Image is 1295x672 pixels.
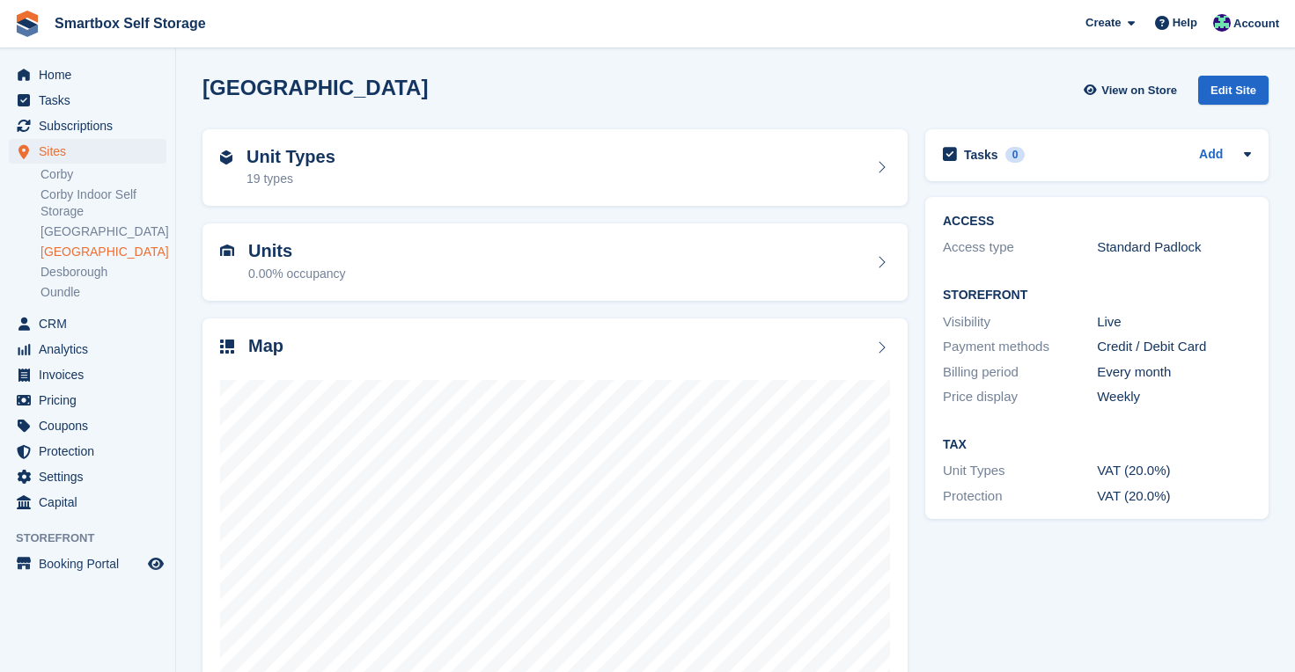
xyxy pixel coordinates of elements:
[1101,82,1177,99] span: View on Store
[1199,145,1223,165] a: Add
[14,11,40,37] img: stora-icon-8386f47178a22dfd0bd8f6a31ec36ba5ce8667c1dd55bd0f319d3a0aa187defe.svg
[9,88,166,113] a: menu
[39,362,144,387] span: Invoices
[39,551,144,576] span: Booking Portal
[248,336,283,356] h2: Map
[1097,461,1251,481] div: VAT (20.0%)
[202,223,908,301] a: Units 0.00% occupancy
[39,413,144,438] span: Coupons
[1173,14,1197,32] span: Help
[40,284,166,301] a: Oundle
[39,490,144,515] span: Capital
[145,553,166,574] a: Preview store
[1097,387,1251,407] div: Weekly
[220,340,234,354] img: map-icn-33ee37083ee616e46c38cad1a60f524a97daa1e2b2c8c0bc3eb3415660979fc1.svg
[40,244,166,260] a: [GEOGRAPHIC_DATA]
[16,530,175,547] span: Storefront
[1097,312,1251,332] div: Live
[964,147,998,163] h2: Tasks
[220,150,232,164] img: unit-type-icn-2b2737a686de81e16bb02015468b77c625bbabd49415b5ef34ead5e3b44a266d.svg
[1198,76,1269,112] a: Edit Site
[1097,362,1251,383] div: Every month
[9,62,166,87] a: menu
[9,362,166,387] a: menu
[220,245,234,257] img: unit-icn-7be61d7bf1b0ce9d3e12c5938cc71ed9869f7b940bace4675aadf7bd6d80202e.svg
[40,223,166,240] a: [GEOGRAPHIC_DATA]
[40,186,166,220] a: Corby Indoor Self Storage
[9,388,166,413] a: menu
[39,337,144,362] span: Analytics
[9,439,166,464] a: menu
[39,388,144,413] span: Pricing
[9,464,166,489] a: menu
[943,215,1251,229] h2: ACCESS
[39,62,144,87] span: Home
[9,490,166,515] a: menu
[39,113,144,138] span: Subscriptions
[246,170,335,188] div: 19 types
[943,362,1097,383] div: Billing period
[1097,486,1251,507] div: VAT (20.0%)
[40,166,166,183] a: Corby
[48,9,213,38] a: Smartbox Self Storage
[9,337,166,362] a: menu
[39,464,144,489] span: Settings
[943,438,1251,452] h2: Tax
[1233,15,1279,33] span: Account
[1097,337,1251,357] div: Credit / Debit Card
[1097,237,1251,258] div: Standard Padlock
[39,439,144,464] span: Protection
[943,312,1097,332] div: Visibility
[202,129,908,207] a: Unit Types 19 types
[943,337,1097,357] div: Payment methods
[1081,76,1184,105] a: View on Store
[943,387,1097,407] div: Price display
[1005,147,1026,163] div: 0
[9,311,166,336] a: menu
[1198,76,1269,105] div: Edit Site
[9,551,166,576] a: menu
[943,486,1097,507] div: Protection
[943,289,1251,303] h2: Storefront
[248,241,346,261] h2: Units
[39,88,144,113] span: Tasks
[40,264,166,281] a: Desborough
[9,113,166,138] a: menu
[943,237,1097,258] div: Access type
[39,139,144,164] span: Sites
[202,76,428,99] h2: [GEOGRAPHIC_DATA]
[39,311,144,336] span: CRM
[9,139,166,164] a: menu
[9,413,166,438] a: menu
[248,265,346,283] div: 0.00% occupancy
[246,147,335,167] h2: Unit Types
[1213,14,1231,32] img: Roger Canham
[1085,14,1121,32] span: Create
[943,461,1097,481] div: Unit Types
